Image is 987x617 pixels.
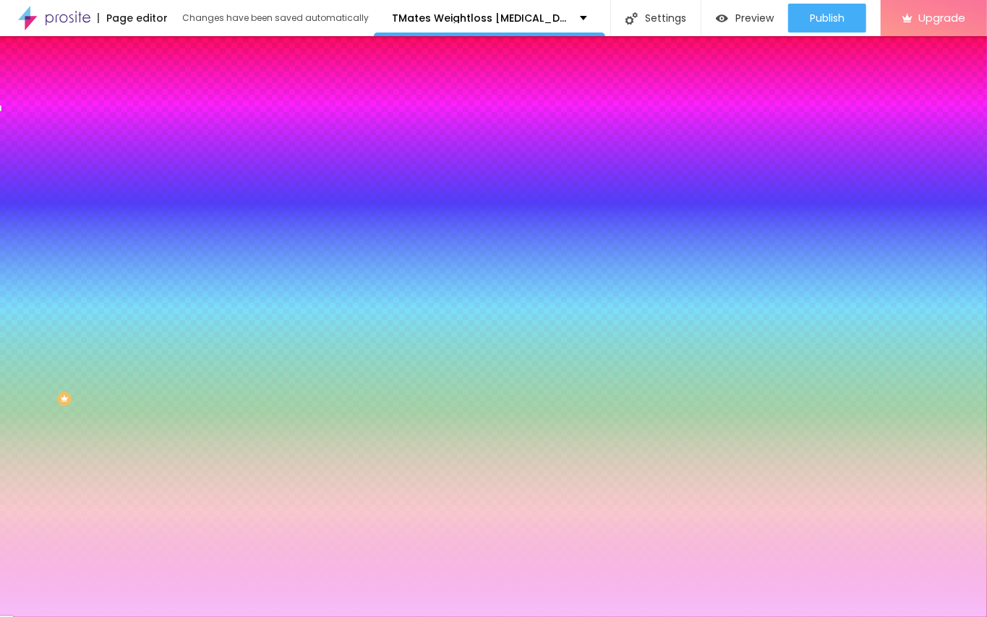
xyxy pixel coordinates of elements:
[98,13,168,23] div: Page editor
[392,13,569,23] p: TMates Weightloss [MEDICAL_DATA] Ignite Your Keto Journey The [PERSON_NAME] Way
[918,12,965,24] span: Upgrade
[625,12,638,25] img: Icone
[788,4,866,33] button: Publish
[182,14,369,22] div: Changes have been saved automatically
[810,12,845,24] span: Publish
[716,12,728,25] img: view-1.svg
[735,12,774,24] span: Preview
[701,4,788,33] button: Preview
